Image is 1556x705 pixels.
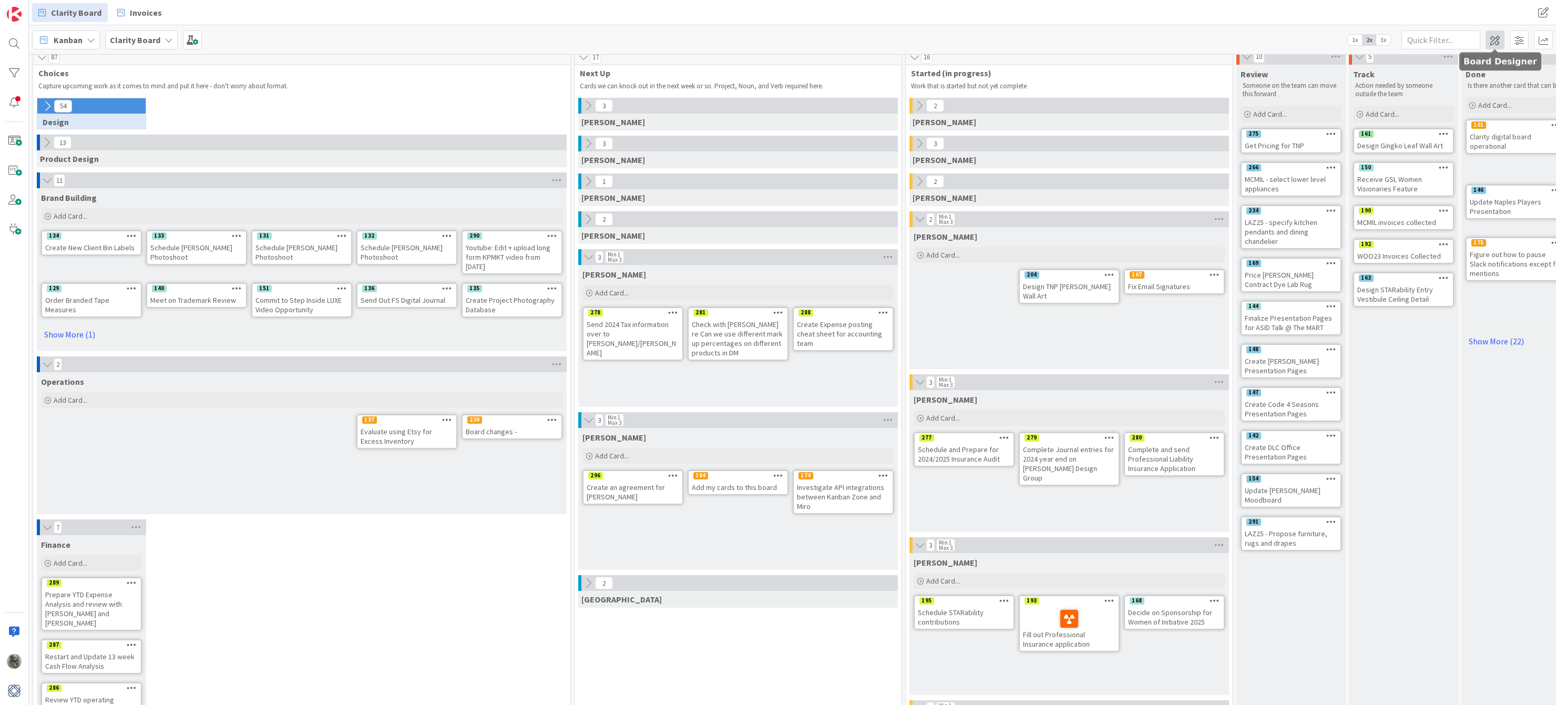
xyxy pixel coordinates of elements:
[581,155,645,165] span: Lisa T.
[1354,206,1453,216] div: 190
[1246,346,1261,353] div: 148
[915,433,1014,466] div: 277Schedule and Prepare for 2024/2025 Insurance Audit
[463,284,561,293] div: 135
[147,284,246,293] div: 140
[1242,527,1340,550] div: LAZ25 - Propose furniture, rugs and drapes
[147,293,246,307] div: Meet on Trademark Review
[1359,130,1374,138] div: 161
[913,155,976,165] span: Lisa T.
[1246,260,1261,267] div: 169
[689,481,787,494] div: Add my cards to this board
[1242,397,1340,421] div: Create Code 4 Seasons Presentation Pages
[463,241,561,273] div: Youtube: Edit + upload long form KPMKT video from [DATE]
[1020,596,1119,651] div: 193Fill out Professional Insurance application
[252,284,351,316] div: 151Commit to Step Inside LUXE Video Opportunity
[252,241,351,264] div: Schedule [PERSON_NAME] Photoshoot
[1242,268,1340,291] div: Price [PERSON_NAME] Contract Dye Lab Rug
[462,414,562,440] a: 230Board changes -
[357,231,456,264] div: 132Schedule [PERSON_NAME] Photoshoot
[1242,474,1340,484] div: 154
[1242,345,1340,354] div: 148
[42,683,141,693] div: 286
[688,470,789,495] a: 184Add my cards to this board
[42,578,141,588] div: 289
[362,232,377,240] div: 132
[583,318,682,360] div: Send 2024 Tax information over to [PERSON_NAME]/[PERSON_NAME]
[356,414,457,449] a: 137Evaluate using Etsy for Excess Inventory
[1019,432,1120,486] a: 279Complete Journal entries for 2024 year end on [PERSON_NAME] Design Group
[1242,129,1340,139] div: 275
[41,283,142,318] a: 129Order Branded Tape Measures
[794,308,893,318] div: 288
[581,192,645,203] span: Lisa K.
[130,6,162,19] span: Invoices
[794,318,893,350] div: Create Expense posting cheat sheet for accounting team
[463,293,561,316] div: Create Project Photography Database
[926,413,960,423] span: Add Card...
[1376,35,1390,45] span: 3x
[1242,129,1340,152] div: 275Get Pricing for TNP
[926,250,960,260] span: Add Card...
[152,285,167,292] div: 140
[1354,139,1453,152] div: Design Gingko Leaf Wall Art
[42,241,141,254] div: Create New Client Bin Labels
[1125,270,1224,280] div: 167
[1242,139,1340,152] div: Get Pricing for TNP
[54,211,87,221] span: Add Card...
[693,309,708,316] div: 281
[914,432,1015,467] a: 277Schedule and Prepare for 2024/2025 Insurance Audit
[1359,164,1374,171] div: 150
[463,425,561,438] div: Board changes -
[1241,387,1342,422] a: 147Create Code 4 Seasons Presentation Pages
[357,231,456,241] div: 132
[913,192,976,203] span: Lisa K.
[467,285,482,292] div: 135
[1020,606,1119,651] div: Fill out Professional Insurance application
[356,230,457,265] a: 132Schedule [PERSON_NAME] Photoshoot
[357,293,456,307] div: Send Out FS Digital Journal
[1354,249,1453,263] div: WOO23 Invoices Collected
[915,606,1014,629] div: Schedule STARability contributions
[914,231,977,242] span: Hannah
[583,481,682,504] div: Create an agreement for [PERSON_NAME]
[147,231,246,241] div: 133
[42,588,141,630] div: Prepare YTD Expense Analysis and review with [PERSON_NAME] and [PERSON_NAME]
[583,308,682,360] div: 278Send 2024 Tax information over to [PERSON_NAME]/[PERSON_NAME]
[911,82,1227,90] p: Work that is started but not yet complete
[793,307,894,351] a: 288Create Expense posting cheat sheet for accounting team
[362,416,377,424] div: 137
[1242,388,1340,397] div: 147
[252,293,351,316] div: Commit to Step Inside LUXE Video Opportunity
[462,283,562,318] a: 135Create Project Photography Database
[1354,240,1453,249] div: 192
[47,684,62,692] div: 286
[1242,163,1340,172] div: 266
[926,99,944,112] span: 2
[913,117,976,127] span: Gina
[1354,283,1453,306] div: Design STARability Entry Vestibule Ceiling Detail
[463,415,561,425] div: 230
[915,433,1014,443] div: 277
[1353,272,1454,307] a: 163Design STARability Entry Vestibule Ceiling Detail
[467,232,482,240] div: 290
[47,641,62,649] div: 287
[1020,596,1119,606] div: 193
[251,230,352,265] a: 131Schedule [PERSON_NAME] Photoshoot
[582,470,683,505] a: 296Create an agreement for [PERSON_NAME]
[48,51,60,64] span: 87
[595,251,603,263] span: 3
[47,579,62,587] div: 289
[595,213,613,226] span: 2
[1353,239,1454,264] a: 192WOO23 Invoices Collected
[1242,172,1340,196] div: MCMIL - select lower level appliances
[1242,206,1340,248] div: 234LAZ25 - specify kitchen pendants and dining chandelier
[1125,443,1224,475] div: Complete and send Professional Liability Insurance Application
[1241,128,1342,154] a: 275Get Pricing for TNP
[588,472,603,479] div: 296
[1242,388,1340,421] div: 147Create Code 4 Seasons Presentation Pages
[1246,389,1261,396] div: 147
[915,596,1014,629] div: 195Schedule STARability contributions
[1020,433,1119,443] div: 279
[1242,517,1340,550] div: 291LAZ25 - Propose furniture, rugs and drapes
[40,154,99,164] span: Product Design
